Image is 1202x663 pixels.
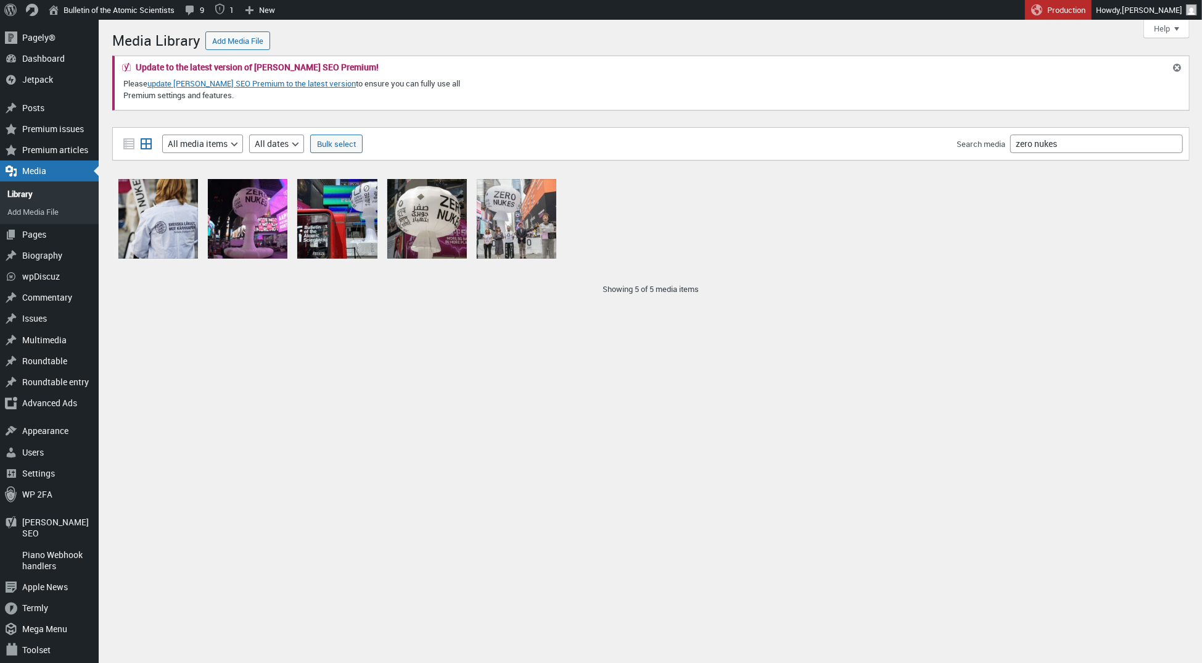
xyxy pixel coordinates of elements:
[136,63,379,72] h2: Update to the latest version of [PERSON_NAME] SEO Premium!
[472,174,561,264] li: Mitchie Takeuchi, Producer of “The Vow From Hiroshima,” gives remarks at the public unveiling of ...
[112,26,200,52] h1: Media Library
[957,138,1005,149] label: Search media
[147,78,356,89] a: update [PERSON_NAME] SEO Premium to the latest version
[1122,4,1182,15] span: [PERSON_NAME]
[113,174,203,264] li: ZeroNukesSweden
[205,31,270,50] a: Add Media File
[292,174,382,264] li: IMG_4931
[310,135,363,153] button: Bulk select
[122,77,495,102] p: Please to ensure you can fully use all Premium settings and features.
[382,174,472,264] li: ZERO NUKES sculpture by artist Pedro Reyes
[112,283,1190,296] p: Showing 5 of 5 media items
[1143,20,1190,38] button: Help
[203,174,292,264] li: ZERO NUKES sculpture by artist Pedro Reyes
